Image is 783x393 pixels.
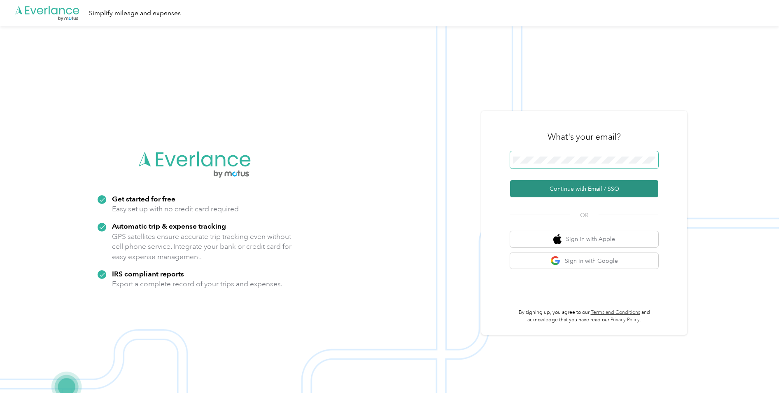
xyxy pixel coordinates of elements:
[591,309,640,316] a: Terms and Conditions
[548,131,621,143] h3: What's your email?
[112,204,239,214] p: Easy set up with no credit card required
[510,231,658,247] button: apple logoSign in with Apple
[112,269,184,278] strong: IRS compliant reports
[510,309,658,323] p: By signing up, you agree to our and acknowledge that you have read our .
[570,211,599,220] span: OR
[611,317,640,323] a: Privacy Policy
[510,253,658,269] button: google logoSign in with Google
[112,279,282,289] p: Export a complete record of your trips and expenses.
[112,222,226,230] strong: Automatic trip & expense tracking
[89,8,181,19] div: Simplify mileage and expenses
[112,232,292,262] p: GPS satellites ensure accurate trip tracking even without cell phone service. Integrate your bank...
[553,234,562,244] img: apple logo
[550,256,561,266] img: google logo
[112,194,175,203] strong: Get started for free
[510,180,658,197] button: Continue with Email / SSO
